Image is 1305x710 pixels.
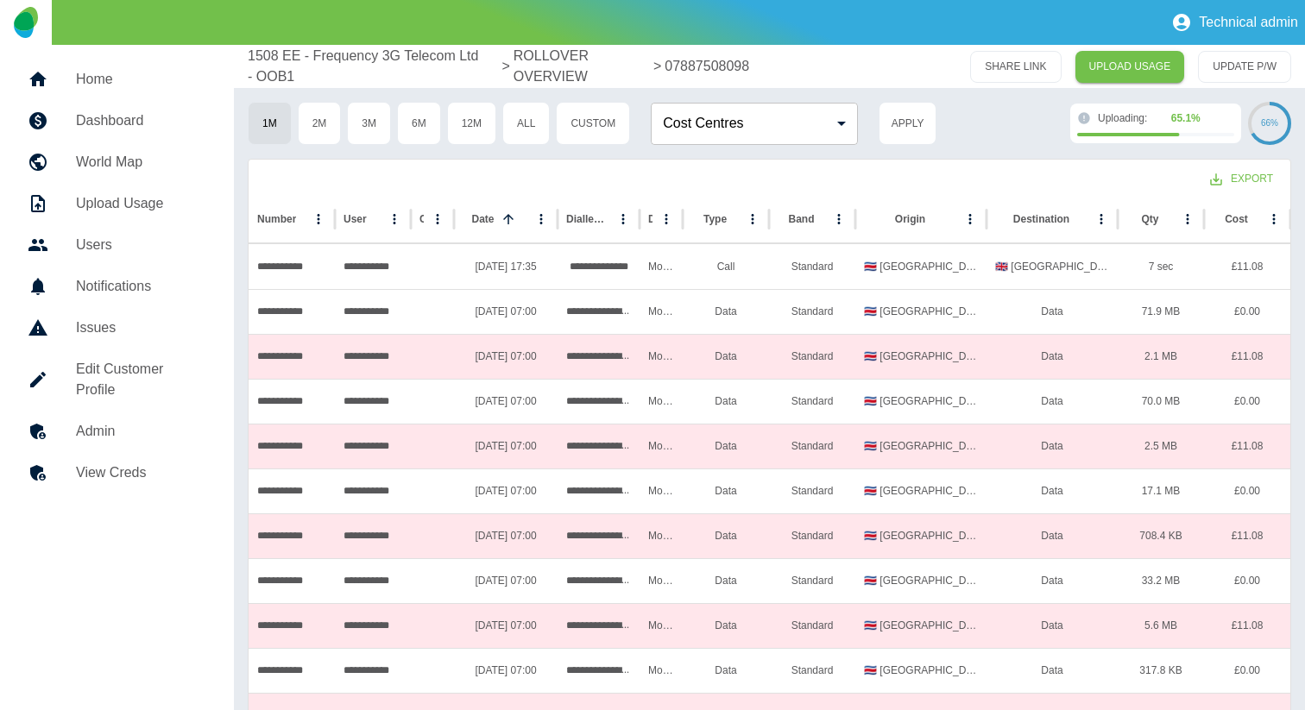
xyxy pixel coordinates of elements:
button: Destination column menu [1089,207,1113,231]
div: 🇨🇷 Costa Rica [855,379,987,424]
div: Standard [769,289,855,334]
div: Data [683,424,769,468]
div: £11.08 [1204,424,1290,468]
div: 🇨🇷 Costa Rica [855,289,987,334]
button: User column menu [382,207,407,231]
a: UPLOAD USAGE [1075,51,1185,83]
div: 🇨🇷 Costa Rica [855,513,987,558]
div: 🇨🇷 Costa Rica [855,334,987,379]
div: 18/07/2025 07:00 [454,513,558,558]
a: World Map [14,141,220,183]
a: Edit Customer Profile [14,349,220,411]
button: Band column menu [827,207,851,231]
div: Data [987,289,1118,334]
p: > [501,56,509,77]
a: Dashboard [14,100,220,141]
div: 16/07/2025 07:00 [454,289,558,334]
div: Cost [1225,213,1248,225]
div: 🇨🇷 Costa Rica [855,244,987,289]
p: > [653,56,661,77]
div: Data [987,424,1118,468]
div: 33.2 MB [1118,558,1204,603]
div: 15/07/2025 17:35 [454,244,558,289]
button: 3M [347,102,391,145]
div: Destination [1013,213,1069,225]
button: Custom [556,102,630,145]
a: Admin [14,411,220,452]
div: Dialled Number [566,213,609,225]
div: Standard [769,468,855,513]
button: Description column menu [654,207,678,231]
div: Data [683,379,769,424]
div: Mobile Data Costa Rica [640,648,683,693]
div: Mobile Data Costa Rica [640,379,683,424]
div: £0.00 [1204,558,1290,603]
div: £11.08 [1204,603,1290,648]
a: View Creds [14,452,220,493]
div: Call [683,244,769,289]
img: Logo [14,7,37,38]
div: Standard [769,379,855,424]
div: Mobile Data Costa Rica [640,603,683,648]
div: 17/07/2025 07:00 [454,424,558,468]
div: 317.8 KB [1118,648,1204,693]
div: Data [987,603,1118,648]
div: £11.08 [1204,334,1290,379]
a: Home [14,59,220,100]
div: 🇨🇷 Costa Rica [855,603,987,648]
div: 2.1 MB [1118,334,1204,379]
div: Data [683,513,769,558]
div: 16/07/2025 07:00 [454,334,558,379]
button: Apply [879,102,936,145]
h5: View Creds [76,462,206,483]
h5: Edit Customer Profile [76,359,206,400]
button: All [502,102,550,145]
div: 🇬🇧 United Kingdom [987,244,1118,289]
button: Sort [496,207,520,231]
a: 07887508098 [665,56,749,77]
div: Data [683,603,769,648]
div: Cost Center [419,213,424,225]
div: Standard [769,603,855,648]
h5: Dashboard [76,110,206,131]
div: Qty [1141,213,1158,225]
button: Export [1196,163,1287,195]
div: Standard [769,513,855,558]
div: 🇨🇷 Costa Rica [855,558,987,603]
button: UPDATE P/W [1198,51,1291,83]
p: Technical admin [1199,15,1298,30]
a: Notifications [14,266,220,307]
div: Data [683,289,769,334]
button: Technical admin [1164,5,1305,40]
div: Data [683,648,769,693]
div: Data [683,468,769,513]
button: Number column menu [306,207,331,231]
button: Cost Center column menu [426,207,450,231]
div: 65.1 % [1171,110,1201,126]
text: 66% [1261,118,1278,128]
h5: Home [76,69,206,90]
div: £0.00 [1204,648,1290,693]
div: 🇨🇷 Costa Rica [855,648,987,693]
a: Issues [14,307,220,349]
div: 70.0 MB [1118,379,1204,424]
div: Mobile Data Costa Rica [640,424,683,468]
button: 2M [298,102,342,145]
a: Users [14,224,220,266]
h5: Users [76,235,206,255]
a: 1508 EE - Frequency 3G Telecom Ltd - OOB1 [248,46,498,87]
svg: The information in the dashboard may be incomplete until finished. [1077,111,1091,125]
button: Origin column menu [958,207,982,231]
button: 1M [248,102,292,145]
div: Standard [769,648,855,693]
div: Data [987,513,1118,558]
div: Mobile Data Costa Rica [640,513,683,558]
div: 🇨🇷 Costa Rica [855,468,987,513]
div: Number [257,213,296,225]
div: 17.1 MB [1118,468,1204,513]
div: £0.00 [1204,289,1290,334]
h5: Notifications [76,276,206,297]
div: 2.5 MB [1118,424,1204,468]
button: 12M [447,102,496,145]
div: Data [987,379,1118,424]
